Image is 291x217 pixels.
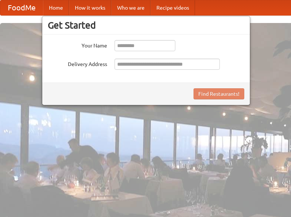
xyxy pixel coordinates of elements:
[48,20,244,31] h3: Get Started
[151,0,195,15] a: Recipe videos
[48,40,107,49] label: Your Name
[43,0,69,15] a: Home
[194,88,244,99] button: Find Restaurants!
[48,59,107,68] label: Delivery Address
[69,0,111,15] a: How it works
[111,0,151,15] a: Who we are
[0,0,43,15] a: FoodMe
